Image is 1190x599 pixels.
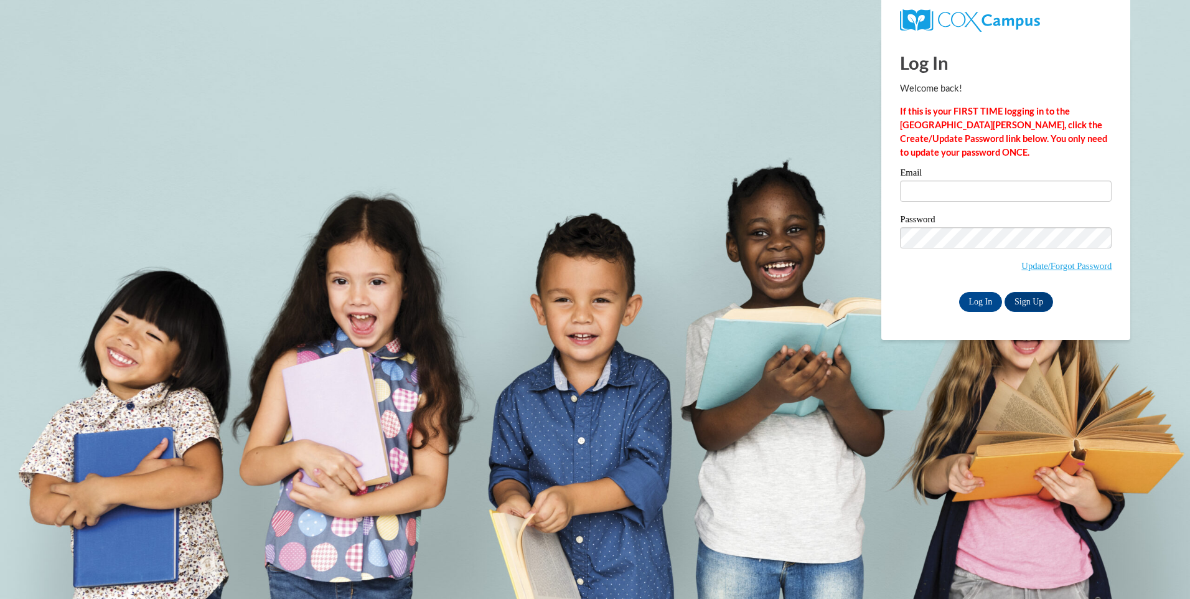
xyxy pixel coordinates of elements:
a: COX Campus [900,9,1112,32]
strong: If this is your FIRST TIME logging in to the [GEOGRAPHIC_DATA][PERSON_NAME], click the Create/Upd... [900,106,1107,158]
input: Log In [959,292,1003,312]
img: COX Campus [900,9,1039,32]
label: Email [900,168,1112,181]
p: Welcome back! [900,82,1112,95]
label: Password [900,215,1112,227]
h1: Log In [900,50,1112,75]
a: Sign Up [1005,292,1053,312]
a: Update/Forgot Password [1021,261,1112,271]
